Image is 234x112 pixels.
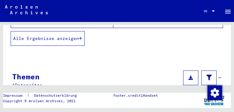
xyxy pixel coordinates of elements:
[224,8,232,15] mat-icon: Side nav toggle icon
[3,93,27,98] a: Impressum
[13,36,79,41] span: Alle Ergebnisse anzeigen
[5,5,48,14] img: Arolsen_neg.svg
[207,85,222,100] div: Zustimmung ändern
[203,93,225,108] img: yv_logo.png
[113,93,158,98] p: footer.credit1Handset
[29,93,84,98] a: Datenschutzerklärung
[12,82,15,88] span: 1
[3,98,84,104] p: Copyright © Arolsen Archives, 2021
[12,71,42,82] div: Themen
[3,93,84,98] div: |
[207,85,222,100] img: Zustimmung ändern
[15,82,42,88] span: Datensätze
[222,5,234,17] button: Toggle sidenav
[204,9,211,13] span: DE
[11,31,85,46] button: Alle Ergebnisse anzeigen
